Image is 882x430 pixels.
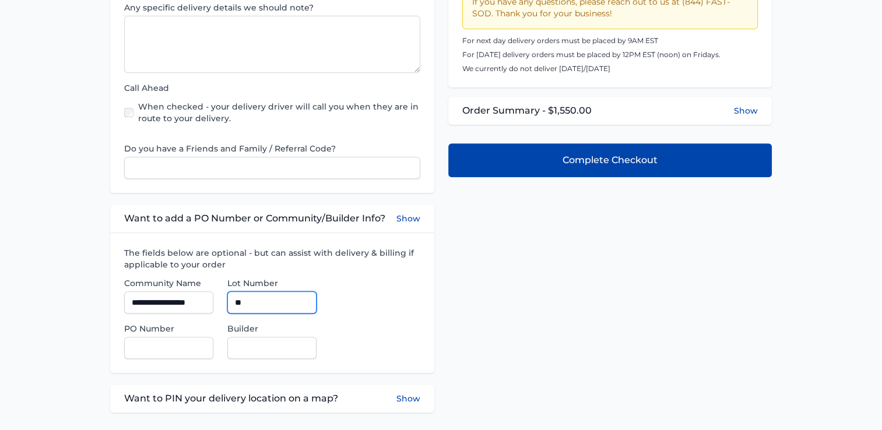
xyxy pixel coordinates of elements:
[124,212,385,225] span: Want to add a PO Number or Community/Builder Info?
[124,277,213,289] label: Community Name
[227,277,317,289] label: Lot Number
[462,50,758,59] p: For [DATE] delivery orders must be placed by 12PM EST (noon) on Fridays.
[124,143,420,154] label: Do you have a Friends and Family / Referral Code?
[462,64,758,73] p: We currently do not deliver [DATE]/[DATE]
[227,323,317,334] label: Builder
[124,323,213,334] label: PO Number
[138,101,420,124] label: When checked - your delivery driver will call you when they are in route to your delivery.
[396,392,420,406] button: Show
[563,153,658,167] span: Complete Checkout
[462,104,592,118] span: Order Summary - $1,550.00
[734,105,758,117] button: Show
[124,392,338,406] span: Want to PIN your delivery location on a map?
[124,2,420,13] label: Any specific delivery details we should note?
[448,143,772,177] button: Complete Checkout
[124,247,420,270] label: The fields below are optional - but can assist with delivery & billing if applicable to your order
[124,82,420,94] label: Call Ahead
[462,36,758,45] p: For next day delivery orders must be placed by 9AM EST
[396,212,420,225] button: Show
